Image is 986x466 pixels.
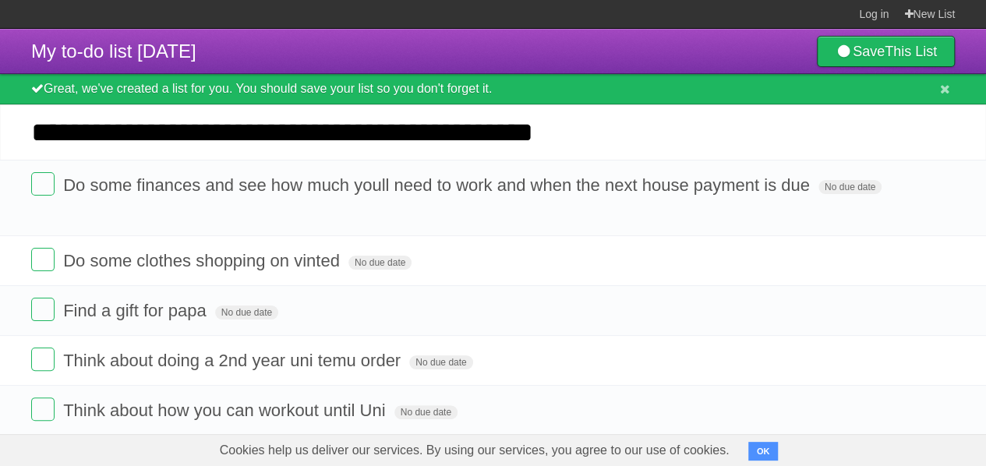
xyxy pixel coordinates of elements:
button: OK [748,442,779,461]
label: Done [31,397,55,421]
b: This List [885,44,937,59]
span: No due date [348,256,412,270]
a: SaveThis List [817,36,955,67]
span: Think about how you can workout until Uni [63,401,389,420]
label: Done [31,348,55,371]
span: No due date [409,355,472,369]
span: Think about doing a 2nd year uni temu order [63,351,405,370]
span: No due date [215,305,278,319]
label: Done [31,172,55,196]
span: Cookies help us deliver our services. By using our services, you agree to our use of cookies. [204,435,745,466]
label: Done [31,298,55,321]
span: No due date [818,180,882,194]
span: Do some clothes shopping on vinted [63,251,344,270]
label: Done [31,248,55,271]
span: No due date [394,405,458,419]
span: Find a gift for papa [63,301,210,320]
span: Do some finances and see how much youll need to work and when the next house payment is due [63,175,814,195]
span: My to-do list [DATE] [31,41,196,62]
